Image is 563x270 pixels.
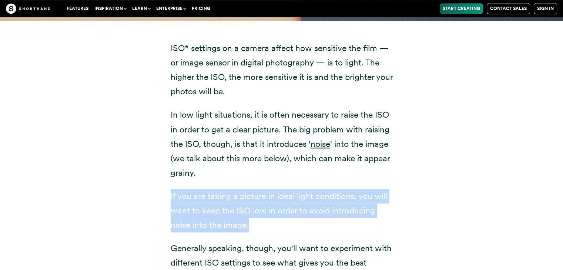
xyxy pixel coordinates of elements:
[91,3,129,14] button: Inspiration
[440,3,483,14] a: Start Creating
[171,189,393,232] p: If you are taking a picture in ideal light conditions, you will want to keep the ISO low in order...
[153,3,189,14] button: Enterprise
[487,3,530,14] a: Contact Sales
[189,3,213,14] a: Pricing
[64,3,91,14] a: Features
[171,108,393,180] p: In low light situations, it is often necessary to raise the ISO in order to get a clear picture. ...
[534,3,557,14] a: Sign in
[6,3,50,14] img: The Craft
[311,139,330,149] a: noise
[171,41,393,99] p: ISO* settings on a camera affect how sensitive the film — or image sensor in digital photography ...
[129,3,153,14] button: Learn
